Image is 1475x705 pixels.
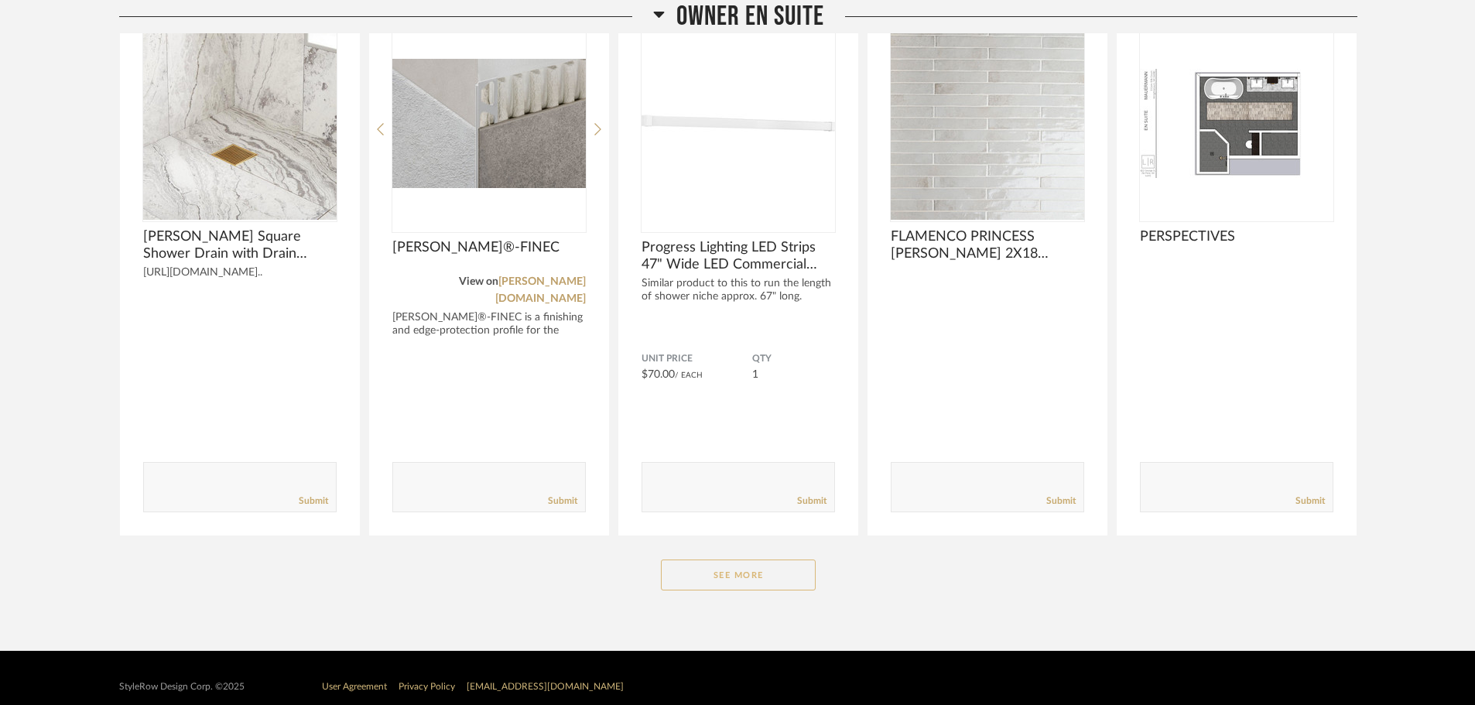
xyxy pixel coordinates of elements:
[1140,228,1333,245] span: PERSPECTIVES
[548,495,577,508] a: Submit
[392,239,586,256] span: [PERSON_NAME]®-FINEC
[752,353,835,365] span: QTY
[642,353,752,365] span: Unit Price
[642,277,835,303] div: Similar product to this to run the length of shower niche approx. 67" long.
[752,369,758,380] span: 1
[642,26,835,220] img: undefined
[143,26,337,220] img: undefined
[891,26,1084,220] img: undefined
[119,681,245,693] div: StyleRow Design Corp. ©2025
[891,228,1084,262] span: FLAMENCO PRINCESS [PERSON_NAME] 2X18 GLOSSY
[642,369,675,380] span: $70.00
[661,560,816,590] button: See More
[143,266,337,279] div: [URL][DOMAIN_NAME]..
[467,682,624,691] a: [EMAIL_ADDRESS][DOMAIN_NAME]
[143,228,337,262] span: [PERSON_NAME] Square Shower Drain with Drain Flange
[399,682,455,691] a: Privacy Policy
[299,495,328,508] a: Submit
[675,371,703,379] span: / Each
[1140,26,1333,220] img: undefined
[392,311,586,351] div: [PERSON_NAME]®-FINEC is a finishing and edge-protection profile for the external...
[495,276,586,304] a: [PERSON_NAME][DOMAIN_NAME]
[322,682,387,691] a: User Agreement
[459,276,498,287] span: View on
[392,26,586,220] div: 0
[642,26,835,220] div: 0
[642,239,835,273] span: Progress Lighting LED Strips 47" Wide LED Commercial Strip Light
[392,26,586,220] img: undefined
[1295,495,1325,508] a: Submit
[797,495,826,508] a: Submit
[1046,495,1076,508] a: Submit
